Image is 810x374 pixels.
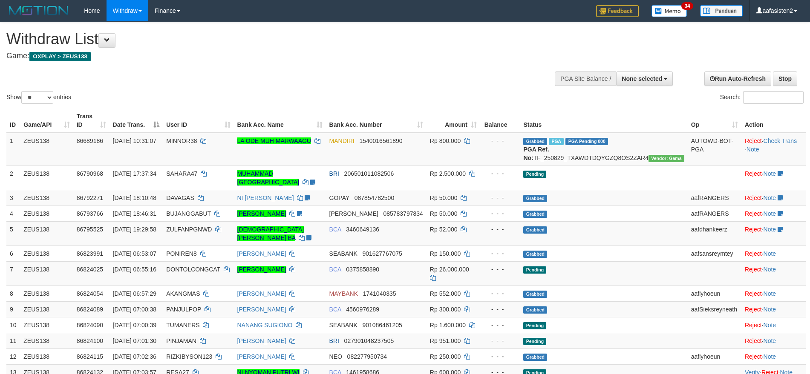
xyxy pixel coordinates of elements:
span: Rp 150.000 [430,250,461,257]
th: Balance [480,108,520,133]
td: aafsansreymtey [688,246,741,261]
td: · [741,301,806,317]
a: Note [764,170,776,177]
span: DAVAGAS [166,194,194,201]
span: MINNOR38 [166,137,197,144]
span: MANDIRI [329,137,355,144]
td: aafRANGERS [688,206,741,221]
button: None selected [616,71,673,86]
span: Rp 52.000 [430,226,458,233]
span: Rp 1.600.000 [430,322,466,328]
td: 8 [6,285,20,301]
span: SEABANK [329,250,357,257]
a: [PERSON_NAME] [237,210,286,217]
td: ZEUS138 [20,133,73,166]
span: Copy 087854782500 to clipboard [355,194,394,201]
td: · [741,166,806,190]
td: 9 [6,301,20,317]
a: Note [764,353,776,360]
span: Copy 027901048237505 to clipboard [344,337,394,344]
a: Reject [745,194,762,201]
td: ZEUS138 [20,333,73,348]
span: Copy 1540016561890 to clipboard [359,137,402,144]
span: Rp 800.000 [430,137,461,144]
span: 86824090 [77,322,103,328]
span: Grabbed [523,306,547,314]
td: ZEUS138 [20,317,73,333]
th: Bank Acc. Number: activate to sort column ascending [326,108,427,133]
span: AKANGMAS [166,290,200,297]
a: NI [PERSON_NAME] [237,194,294,201]
span: [DATE] 18:10:48 [113,194,156,201]
div: - - - [484,137,516,145]
span: GOPAY [329,194,349,201]
span: Copy 1741040335 to clipboard [363,290,396,297]
span: [DATE] 07:00:39 [113,322,156,328]
span: Rp 26.000.000 [430,266,469,273]
td: · [741,221,806,246]
div: PGA Site Balance / [555,71,616,86]
img: panduan.png [700,5,743,17]
a: Reject [745,337,762,344]
td: ZEUS138 [20,246,73,261]
td: · [741,206,806,221]
a: Stop [773,71,797,86]
span: [DATE] 07:00:38 [113,306,156,313]
a: Note [764,210,776,217]
div: - - - [484,194,516,202]
span: 86689186 [77,137,103,144]
span: 34 [681,2,693,10]
th: Amount: activate to sort column ascending [427,108,480,133]
span: ZULFANPGNWD [166,226,212,233]
th: User ID: activate to sort column ascending [163,108,233,133]
a: Reject [745,322,762,328]
td: aafRANGERS [688,190,741,206]
span: 86824100 [77,337,103,344]
span: Pending [523,171,546,178]
span: Grabbed [523,354,547,361]
a: Reject [745,250,762,257]
span: RIZKIBYSON123 [166,353,212,360]
td: aaflyhoeun [688,348,741,364]
a: Reject [745,137,762,144]
span: 86824089 [77,306,103,313]
span: Marked by aafkaynarin [549,138,564,145]
td: · · [741,133,806,166]
span: [DATE] 06:53:07 [113,250,156,257]
span: SEABANK [329,322,357,328]
span: Rp 951.000 [430,337,461,344]
span: Pending [523,266,546,274]
span: Grabbed [523,291,547,298]
span: MAYBANK [329,290,358,297]
td: ZEUS138 [20,221,73,246]
span: Copy 082277950734 to clipboard [347,353,387,360]
td: ZEUS138 [20,285,73,301]
a: Note [764,322,776,328]
td: · [741,246,806,261]
span: BRI [329,170,339,177]
td: 7 [6,261,20,285]
h4: Game: [6,52,531,60]
span: 86790968 [77,170,103,177]
a: [PERSON_NAME] [237,337,286,344]
select: Showentries [21,91,53,104]
a: Reject [745,353,762,360]
a: Reject [745,226,762,233]
img: Button%20Memo.svg [651,5,687,17]
div: - - - [484,337,516,345]
td: · [741,317,806,333]
td: 11 [6,333,20,348]
td: ZEUS138 [20,348,73,364]
span: OXPLAY > ZEUS138 [29,52,91,61]
span: Grabbed [523,226,547,234]
a: Note [764,194,776,201]
span: Pending [523,322,546,329]
a: LA ODE MUH MARWAAGU [237,137,311,144]
div: - - - [484,209,516,218]
th: Status [520,108,687,133]
th: Bank Acc. Name: activate to sort column ascending [234,108,326,133]
span: PGA Pending [565,138,608,145]
span: Grabbed [523,195,547,202]
a: Reject [745,306,762,313]
td: aafdhankeerz [688,221,741,246]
